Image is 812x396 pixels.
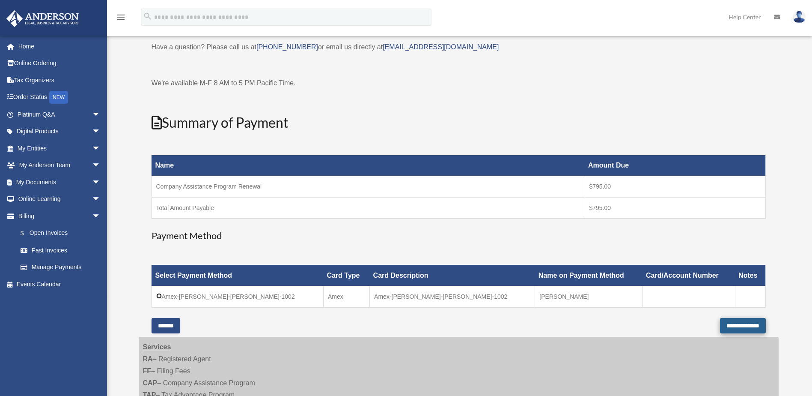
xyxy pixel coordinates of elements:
td: $795.00 [585,176,765,198]
a: Tax Organizers [6,72,113,89]
td: Amex-[PERSON_NAME]-[PERSON_NAME]-1002 [370,286,535,307]
th: Card Description [370,265,535,286]
a: My Entitiesarrow_drop_down [6,140,113,157]
span: arrow_drop_down [92,140,109,157]
h2: Summary of Payment [152,113,766,132]
p: Have a question? Please call us at or email us directly at [152,41,766,53]
span: arrow_drop_down [92,123,109,141]
a: My Documentsarrow_drop_down [6,174,113,191]
p: We're available M-F 8 AM to 5 PM Pacific Time. [152,77,766,89]
th: Select Payment Method [152,265,323,286]
strong: FF [143,367,152,375]
td: $795.00 [585,197,765,219]
a: Manage Payments [12,259,109,276]
th: Card/Account Number [642,265,735,286]
a: Online Learningarrow_drop_down [6,191,113,208]
th: Notes [735,265,765,286]
a: My Anderson Teamarrow_drop_down [6,157,113,174]
div: NEW [49,91,68,104]
th: Name on Payment Method [535,265,642,286]
img: User Pic [793,11,806,23]
th: Amount Due [585,155,765,176]
a: menu [116,15,126,22]
th: Card Type [323,265,369,286]
th: Name [152,155,585,176]
i: menu [116,12,126,22]
a: [PHONE_NUMBER] [256,43,318,51]
strong: Services [143,343,171,351]
a: Platinum Q&Aarrow_drop_down [6,106,113,123]
td: Company Assistance Program Renewal [152,176,585,198]
a: Online Ordering [6,55,113,72]
span: arrow_drop_down [92,157,109,174]
span: $ [25,228,30,239]
strong: CAP [143,379,158,387]
span: arrow_drop_down [92,174,109,191]
td: Total Amount Payable [152,197,585,219]
img: Anderson Advisors Platinum Portal [4,10,81,27]
span: arrow_drop_down [92,191,109,208]
a: Home [6,38,113,55]
strong: RA [143,355,153,363]
i: search [143,12,152,21]
a: Events Calendar [6,276,113,293]
a: Past Invoices [12,242,109,259]
h3: Payment Method [152,229,766,243]
a: Order StatusNEW [6,89,113,106]
td: Amex-[PERSON_NAME]-[PERSON_NAME]-1002 [152,286,323,307]
a: Billingarrow_drop_down [6,207,109,225]
a: Digital Productsarrow_drop_down [6,123,113,140]
span: arrow_drop_down [92,207,109,225]
a: [EMAIL_ADDRESS][DOMAIN_NAME] [383,43,499,51]
td: Amex [323,286,369,307]
td: [PERSON_NAME] [535,286,642,307]
span: arrow_drop_down [92,106,109,123]
a: $Open Invoices [12,225,105,242]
